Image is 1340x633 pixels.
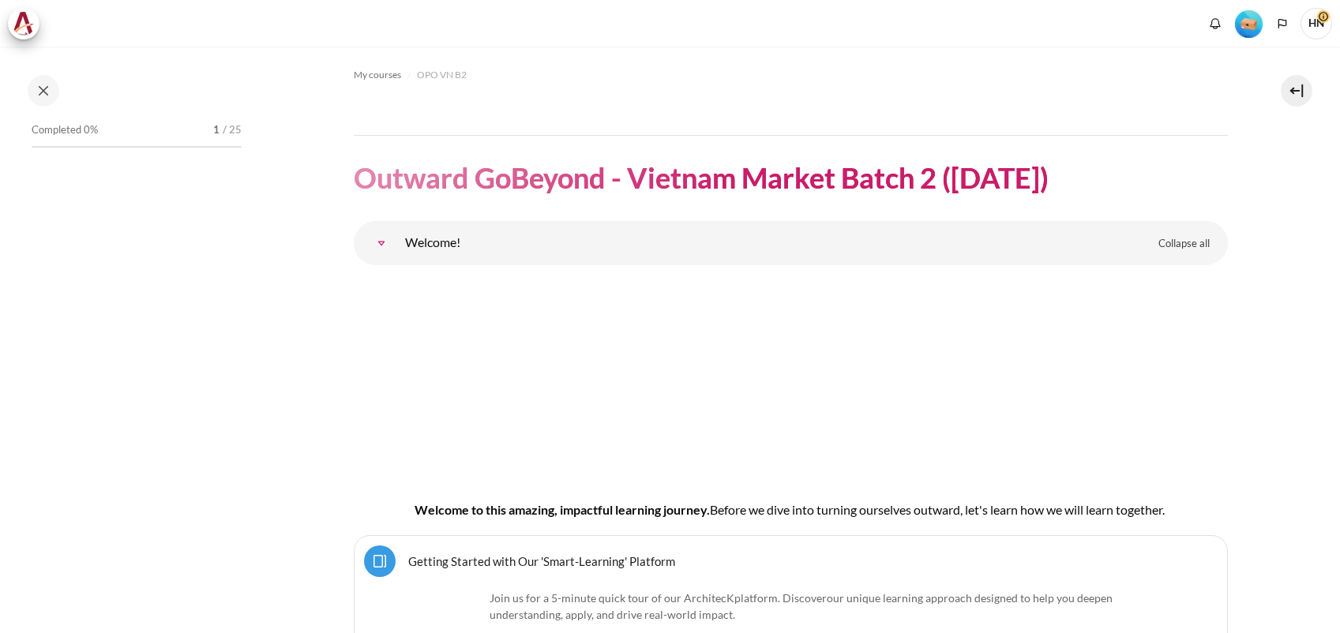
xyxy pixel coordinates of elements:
[223,122,242,138] span: / 25
[1235,9,1263,38] div: Level #1
[8,8,47,39] a: Architeck Architeck
[718,502,1165,517] span: efore we dive into turning ourselves outward, let's learn how we will learn together.
[32,119,242,163] a: Completed 0% 1 / 25
[408,553,675,568] a: Getting Started with Our 'Smart-Learning' Platform
[405,590,1177,623] p: Join us for a 5-minute quick tour of our ArchitecK platform. Discover
[1203,12,1227,36] div: Show notification window with no new notifications
[710,502,718,517] span: B
[1235,10,1263,38] img: Level #1
[354,62,1228,88] nav: Navigation bar
[1301,8,1332,39] a: User menu
[354,159,1049,197] h1: Outward GoBeyond - Vietnam Market Batch 2 ([DATE])
[13,12,35,36] img: Architeck
[1158,236,1210,252] span: Collapse all
[417,66,467,84] a: OPO VN B2
[417,68,467,82] span: OPO VN B2
[354,68,401,82] span: My courses
[213,122,220,138] span: 1
[32,122,98,138] span: Completed 0%
[366,227,397,259] a: Welcome!
[1229,9,1269,38] a: Level #1
[404,500,1177,519] h4: Welcome to this amazing, impactful learning journey.
[354,66,401,84] a: My courses
[1301,8,1332,39] span: HN
[1147,230,1222,257] a: Collapse all
[1271,12,1294,36] button: Languages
